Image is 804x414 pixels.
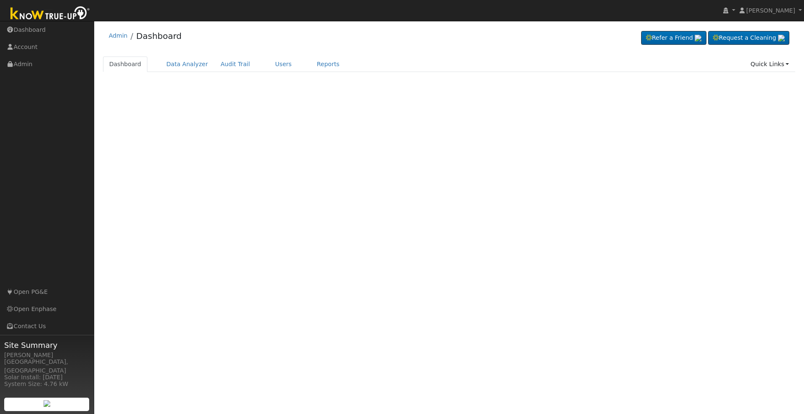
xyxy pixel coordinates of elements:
span: [PERSON_NAME] [746,7,795,14]
a: Dashboard [136,31,182,41]
a: Audit Trail [214,57,256,72]
img: Know True-Up [6,5,94,23]
img: retrieve [695,35,701,41]
div: [GEOGRAPHIC_DATA], [GEOGRAPHIC_DATA] [4,357,90,375]
a: Request a Cleaning [708,31,789,45]
div: System Size: 4.76 kW [4,380,90,388]
div: Solar Install: [DATE] [4,373,90,382]
span: Site Summary [4,339,90,351]
a: Reports [311,57,346,72]
a: Dashboard [103,57,148,72]
a: Quick Links [744,57,795,72]
a: Data Analyzer [160,57,214,72]
a: Users [269,57,298,72]
a: Refer a Friend [641,31,706,45]
img: retrieve [778,35,785,41]
a: Admin [109,32,128,39]
img: retrieve [44,400,50,407]
div: [PERSON_NAME] [4,351,90,360]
